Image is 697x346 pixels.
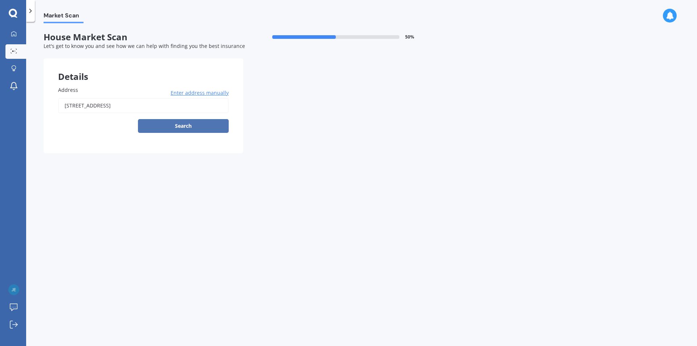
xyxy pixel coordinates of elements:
[58,98,229,113] input: Enter address
[44,12,83,22] span: Market Scan
[8,284,19,295] img: 51ef6b1e9a0694b4987975879ad9f62a
[44,42,245,49] span: Let's get to know you and see how we can help with finding you the best insurance
[171,89,229,97] span: Enter address manually
[138,119,229,133] button: Search
[405,34,414,40] span: 50 %
[44,32,243,42] span: House Market Scan
[44,58,243,80] div: Details
[58,86,78,93] span: Address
